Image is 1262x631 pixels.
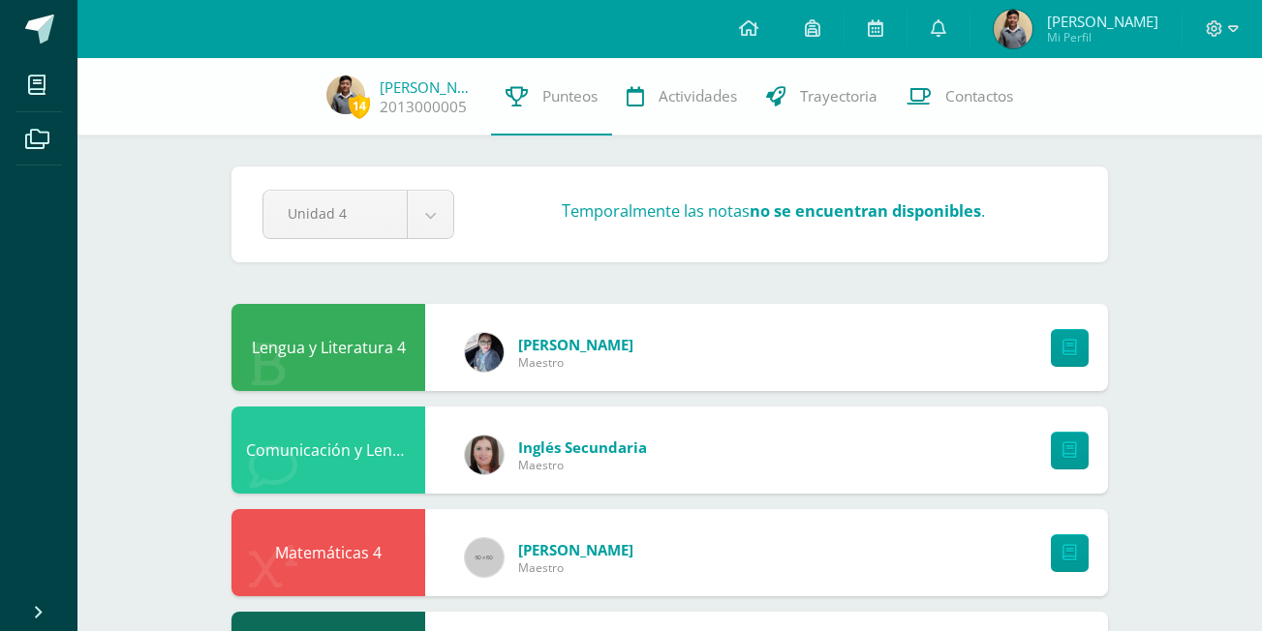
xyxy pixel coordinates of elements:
img: bf00ad4b9777a7f8f898b3ee4dd5af5c.png [326,75,365,114]
a: Contactos [892,58,1028,135]
div: Matemáticas 4 [231,509,425,596]
span: [PERSON_NAME] [518,335,633,354]
span: Contactos [945,86,1013,106]
span: Actividades [659,86,737,106]
div: Comunicación y Lenguaje L3 Inglés [231,406,425,494]
h3: Temporalmente las notas . [562,200,985,222]
span: Maestro [518,354,633,371]
img: bf00ad4b9777a7f8f898b3ee4dd5af5c.png [994,10,1032,48]
img: 60x60 [465,538,504,577]
div: Lengua y Literatura 4 [231,304,425,391]
span: Maestro [518,457,647,473]
a: [PERSON_NAME] [380,77,477,97]
span: [PERSON_NAME] [518,540,633,559]
span: 14 [349,94,370,118]
img: 702136d6d401d1cd4ce1c6f6778c2e49.png [465,333,504,372]
strong: no se encuentran disponibles [750,200,981,222]
span: Punteos [542,86,598,106]
a: Punteos [491,58,612,135]
span: Mi Perfil [1047,29,1158,45]
a: Unidad 4 [263,191,453,238]
a: Trayectoria [752,58,892,135]
a: Actividades [612,58,752,135]
span: Unidad 4 [288,191,383,236]
span: Maestro [518,559,633,576]
a: 2013000005 [380,97,467,117]
span: Inglés Secundaria [518,437,647,457]
img: 8af0450cf43d44e38c4a1497329761f3.png [465,436,504,474]
span: Trayectoria [800,86,877,106]
span: [PERSON_NAME] [1047,12,1158,31]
